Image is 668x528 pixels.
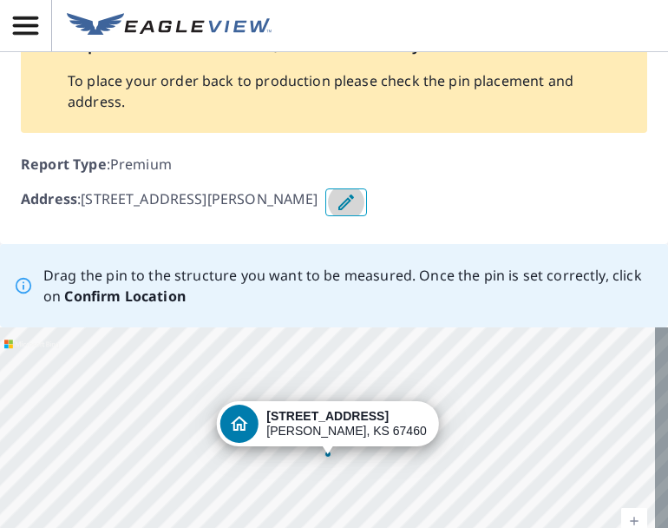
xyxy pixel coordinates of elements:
p: : [STREET_ADDRESS][PERSON_NAME] [21,188,318,216]
div: [PERSON_NAME], KS 67460 [266,409,426,439]
b: Report Type [21,155,107,174]
p: To place your order back to production please check the pin placement and address. [68,70,633,112]
img: EV Logo [67,13,272,39]
div: Dropped pin, building 1, Residential property, 318 Crestview Ave Mcpherson, KS 67460 [216,401,438,455]
p: : Premium [21,154,647,175]
b: Address [21,189,77,208]
b: Confirm Location [64,287,185,306]
strong: [STREET_ADDRESS] [266,409,389,423]
p: Drag the pin to the structure you want to be measured. Once the pin is set correctly, click on [43,265,654,307]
